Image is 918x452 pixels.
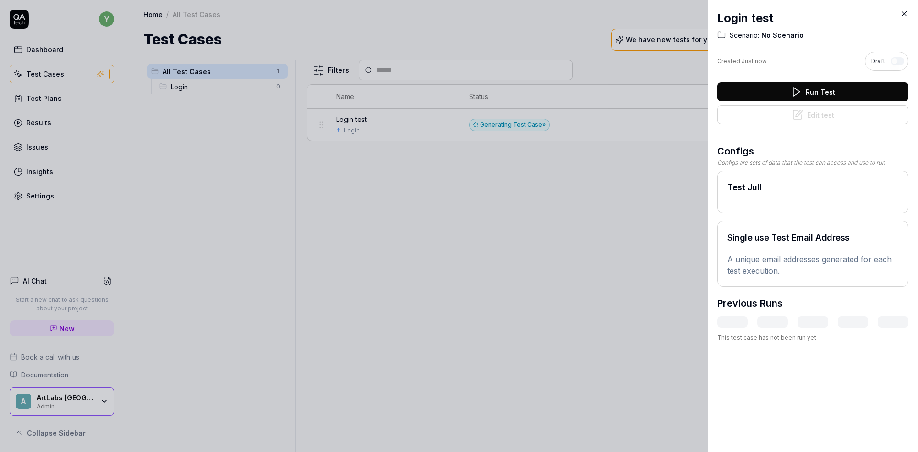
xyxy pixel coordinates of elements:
h2: Login test [717,10,908,27]
time: Just now [742,57,767,65]
h2: Single use Test Email Address [727,231,898,244]
h3: Previous Runs [717,296,783,310]
div: Created [717,57,767,66]
h3: Configs [717,144,908,158]
span: No Scenario [759,31,804,40]
p: A unique email addresses generated for each test execution. [727,254,898,276]
span: Draft [871,57,885,66]
span: Scenario: [730,31,759,40]
h2: Test Jull [727,181,898,194]
button: Run Test [717,82,908,101]
div: Configs are sets of data that the test can access and use to run [717,158,908,167]
div: This test case has not been run yet [717,333,908,342]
